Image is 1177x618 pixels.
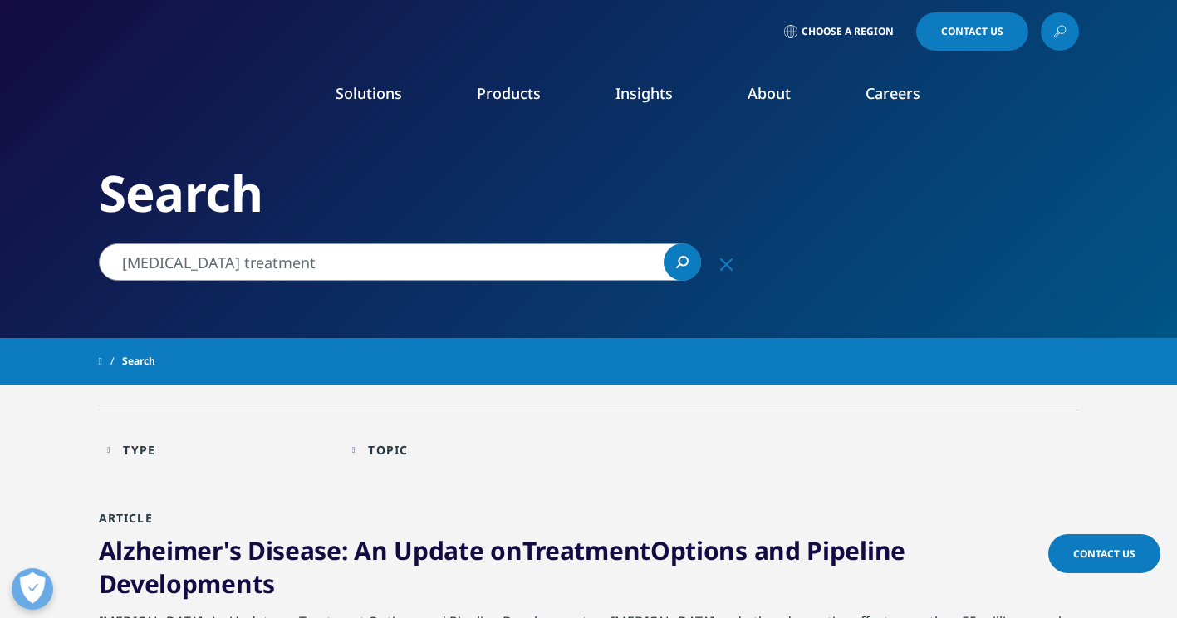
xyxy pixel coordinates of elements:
a: Alzheimer's Disease: An Update onTreatmentOptions and Pipeline Developments [99,533,905,601]
svg: Clear [720,258,733,271]
span: Treatment [522,533,650,567]
div: Clear [707,243,747,283]
div: Topic facet. [368,442,408,458]
h2: Search [99,162,1079,224]
a: Contact Us [1048,534,1160,573]
input: Search [99,243,701,281]
a: Search [664,243,701,281]
button: Open Preferences [12,568,53,610]
nav: Primary [238,58,1079,136]
span: Alzheimer [99,533,223,567]
a: About [748,83,791,103]
svg: Search [676,256,689,268]
span: Choose a Region [802,25,894,38]
a: Products [477,83,541,103]
span: Search [122,346,155,376]
span: Contact Us [1073,547,1135,561]
span: Article [99,510,153,526]
a: Insights [615,83,673,103]
span: Contact Us [941,27,1003,37]
a: Contact Us [916,12,1028,51]
div: Type facet. [123,442,155,458]
a: Careers [866,83,920,103]
a: Solutions [336,83,402,103]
